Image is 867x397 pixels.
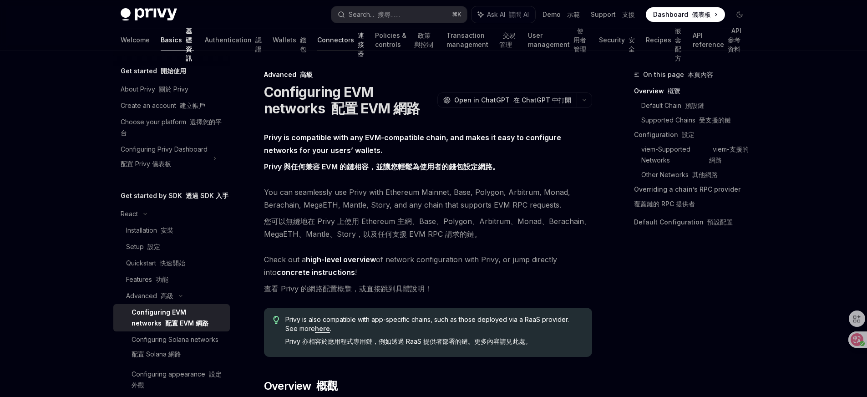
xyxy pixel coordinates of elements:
[180,102,205,109] font: 建立帳戶
[264,84,434,117] h1: Configuring EVM networks
[121,160,171,168] font: 配置 Privy 儀表板
[509,10,529,18] font: 請問 AI
[264,379,338,393] span: Overview
[273,316,279,324] svg: Tip
[160,259,185,267] font: 快速開始
[132,369,224,391] div: Configuring appearance
[316,379,338,392] font: 概觀
[121,190,228,201] h5: Get started by SDK
[692,171,718,178] font: 其他網路
[641,113,754,127] a: Supported Chains 受支援的鏈
[641,142,754,168] a: viem-Supported Networks viem-支援的網路
[264,284,432,293] font: 查看 Privy 的網路配置概覽，或直接跳到具體說明！
[147,243,160,250] font: 設定
[591,10,635,19] a: Support 支援
[264,70,592,79] div: Advanced
[126,225,173,236] div: Installation
[446,29,517,51] a: Transaction management 交易管理
[113,331,230,366] a: Configuring Solana networks配置 Solana 網路
[543,10,580,19] a: Demo 示範
[692,10,711,18] font: 儀表板
[315,325,330,333] a: here
[264,186,592,244] span: You can seamlessly use Privy with Ethereum Mainnet, Base, Polygon, Arbitrum, Monad, Berachain, Me...
[121,209,138,219] div: React
[629,36,635,53] font: 安全
[699,116,731,124] font: 受支援的鏈
[161,292,173,300] font: 高級
[634,200,695,208] font: 覆蓋鏈的 RPC 提供者
[685,102,704,109] font: 預設鏈
[121,117,224,138] div: Choose your platform
[161,67,186,75] font: 開始使用
[126,258,185,269] div: Quickstart
[375,29,436,51] a: Policies & controls 政策與控制
[331,100,420,117] font: 配置 EVM 網路
[205,29,262,51] a: Authentication 認證
[300,71,313,78] font: 高級
[349,9,401,20] div: Search...
[113,114,230,141] a: Choose your platform 選擇您的平台
[653,10,711,19] span: Dashboard
[165,319,208,327] font: 配置 EVM 網路
[132,334,218,363] div: Configuring Solana networks
[634,182,754,215] a: Overriding a chain’s RPC provider覆蓋鏈的 RPC 提供者
[641,168,754,182] a: Other Networks 其他網路
[437,92,577,108] button: Open in ChatGPT 在 ChatGPT 中打開
[622,10,635,18] font: 支援
[255,36,262,53] font: 認證
[646,29,682,51] a: Recipes 嵌套配方
[414,31,433,48] font: 政策與控制
[643,69,713,80] span: On this page
[264,217,591,239] font: 您可以無縫地在 Privy 上使用 Ethereum 主網、Base、Polygon、Arbitrum、Monad、Berachain、MegaETH、Mantle、Story，以及任何支援 E...
[277,268,355,277] a: concrete instructions
[113,366,230,393] a: Configuring appearance 設定外觀
[378,10,401,18] font: 搜尋……
[709,145,749,164] font: viem-支援的網路
[472,6,535,23] button: Ask AI 請問 AI
[121,144,208,173] div: Configuring Privy Dashboard
[121,29,150,51] a: Welcome
[285,315,583,350] span: Privy is also compatible with app-specific chains, such as those deployed via a RaaS provider. Se...
[113,255,230,271] a: Quickstart 快速開始
[121,100,205,111] div: Create an account
[132,350,181,358] font: 配置 Solana 網路
[113,304,230,331] a: Configuring EVM networks 配置 EVM 網路
[159,85,188,93] font: 關於 Privy
[121,66,186,76] h5: Get started
[567,10,580,18] font: 示範
[121,84,188,95] div: About Privy
[113,239,230,255] a: Setup 設定
[634,84,754,98] a: Overview 概覽
[528,29,588,51] a: User management 使用者管理
[264,162,500,171] font: Privy 與任何兼容 EVM 的鏈相容，並讓您輕鬆為使用者的錢包設定網路。
[641,98,754,113] a: Default Chain 預設鏈
[126,274,168,285] div: Features
[499,31,516,48] font: 交易管理
[264,253,592,299] span: Check out a of network configuration with Privy, or jump directly into !
[634,127,754,142] a: Configuration 設定
[113,271,230,288] a: Features 功能
[121,8,177,21] img: dark logo
[113,222,230,239] a: Installation 安裝
[707,218,733,226] font: 預設配置
[487,10,529,19] span: Ask AI
[693,29,747,51] a: API reference API 參考資料
[156,275,168,283] font: 功能
[573,27,586,53] font: 使用者管理
[358,31,364,57] font: 連接器
[675,27,681,62] font: 嵌套配方
[113,81,230,97] a: About Privy 關於 Privy
[126,241,160,252] div: Setup
[113,97,230,114] a: Create an account 建立帳戶
[668,87,680,95] font: 概覽
[331,6,467,23] button: Search... 搜尋……⌘K
[452,11,461,18] span: ⌘ K
[161,29,194,51] a: Basics 基礎資訊
[306,255,376,265] a: high-level overview
[161,226,173,234] font: 安裝
[634,215,754,229] a: Default Configuration 預設配置
[126,290,173,301] div: Advanced
[454,96,571,105] span: Open in ChatGPT
[186,27,192,62] font: 基礎資訊
[300,36,306,53] font: 錢包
